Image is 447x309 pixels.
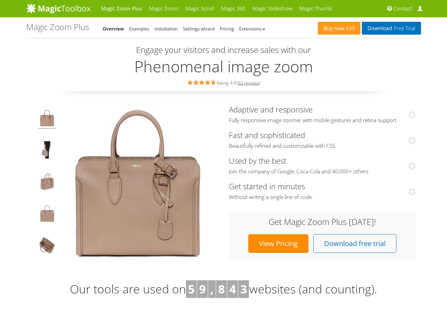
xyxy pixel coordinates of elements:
[240,281,247,297] b: 3
[229,194,416,201] span: Without writing a single line of code.
[183,26,215,32] a: Settings wizard
[229,117,416,124] span: Fully responsive image zoomer with mobile gestures and retina support.
[38,237,56,256] img: JavaScript zoom tool example
[318,22,360,35] a: Buy now£49
[60,105,216,261] img: Magic Zoom Plus Demo
[210,281,214,297] b: ,
[229,168,416,175] span: Join the company of Google, Coca-Cola and 40,000+ others
[313,234,396,253] a: Download free trial
[103,26,124,32] a: Overview
[28,45,419,54] h3: Engage your visitors and increase sales with our
[26,22,89,31] h1: Magic Zoom Plus
[154,26,178,32] a: Installation
[26,3,91,13] img: MagicToolbox.com - Image tools for your website
[229,130,416,149] a: Fast and sophisticatedBeautifully refined and customizable with CSS
[238,80,259,86] a: 63 reviews
[236,217,409,226] h3: Get Magic Zoom Plus [DATE]!
[26,58,421,75] h2: Phenomenal image zoom
[392,26,415,31] span: Free Trial
[38,173,56,192] img: jQuery image zoom example
[38,141,56,161] img: JavaScript image zoom example
[199,281,206,297] b: 9
[229,143,416,149] span: Beautifully refined and customizable with CSS
[38,109,56,129] img: Product image zoom example
[239,26,265,32] a: Extensions
[26,79,421,86] div: Rating: 4.9 ( )
[229,104,416,124] a: Adaptive and responsiveFully responsive image zoomer with mobile gestures and retina support.
[220,26,234,32] a: Pricing
[26,280,421,298] h3: Our tools are used on websites (and counting).
[229,281,236,297] b: 4
[229,181,416,201] a: Get started in minutesWithout writing a single line of code.
[248,234,309,253] a: View Pricing
[345,26,355,31] span: £49
[129,26,149,32] a: Examples
[394,5,412,12] span: Contact
[218,281,225,297] b: 8
[38,205,56,224] img: Hover image zoom example
[362,22,421,35] a: DownloadFree Trial
[229,155,416,175] a: Used by the bestJoin the company of Google, Coca-Cola and 40,000+ others
[188,281,195,297] b: 5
